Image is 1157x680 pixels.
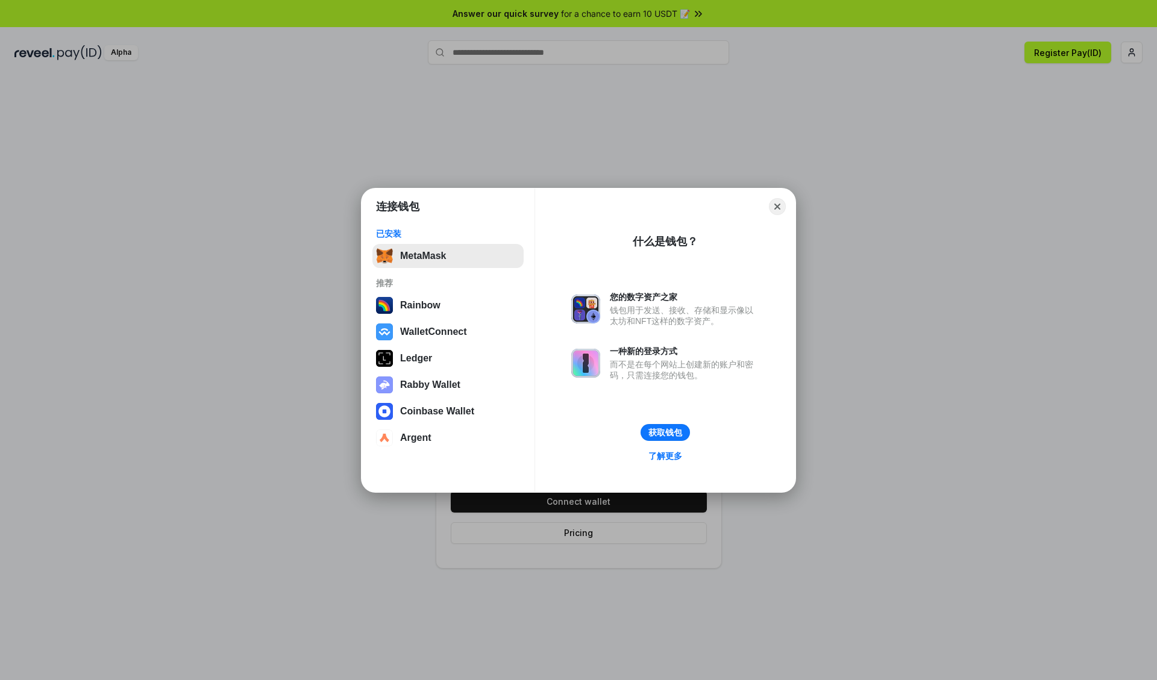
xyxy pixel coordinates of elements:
[376,429,393,446] img: svg+xml,%3Csvg%20width%3D%2228%22%20height%3D%2228%22%20viewBox%3D%220%200%2028%2028%22%20fill%3D...
[376,228,520,239] div: 已安装
[400,300,441,311] div: Rainbow
[376,376,393,393] img: svg+xml,%3Csvg%20xmlns%3D%22http%3A%2F%2Fwww.w3.org%2F2000%2Fsvg%22%20fill%3D%22none%22%20viewBox...
[400,406,474,417] div: Coinbase Wallet
[376,297,393,314] img: svg+xml,%3Csvg%20width%3D%22120%22%20height%3D%22120%22%20viewBox%3D%220%200%20120%20120%22%20fil...
[372,320,524,344] button: WalletConnect
[571,295,600,323] img: svg+xml,%3Csvg%20xmlns%3D%22http%3A%2F%2Fwww.w3.org%2F2000%2Fsvg%22%20fill%3D%22none%22%20viewBox...
[610,292,759,302] div: 您的数字资产之家
[372,346,524,370] button: Ledger
[376,323,393,340] img: svg+xml,%3Csvg%20width%3D%2228%22%20height%3D%2228%22%20viewBox%3D%220%200%2028%2028%22%20fill%3D...
[376,199,419,214] h1: 连接钱包
[400,379,460,390] div: Rabby Wallet
[633,234,698,249] div: 什么是钱包？
[376,278,520,289] div: 推荐
[769,198,786,215] button: Close
[372,426,524,450] button: Argent
[372,293,524,317] button: Rainbow
[641,448,689,464] a: 了解更多
[400,326,467,337] div: WalletConnect
[641,424,690,441] button: 获取钱包
[571,349,600,378] img: svg+xml,%3Csvg%20xmlns%3D%22http%3A%2F%2Fwww.w3.org%2F2000%2Fsvg%22%20fill%3D%22none%22%20viewBox...
[648,451,682,461] div: 了解更多
[372,373,524,397] button: Rabby Wallet
[400,251,446,261] div: MetaMask
[610,346,759,357] div: 一种新的登录方式
[376,248,393,264] img: svg+xml,%3Csvg%20fill%3D%22none%22%20height%3D%2233%22%20viewBox%3D%220%200%2035%2033%22%20width%...
[376,403,393,420] img: svg+xml,%3Csvg%20width%3D%2228%22%20height%3D%2228%22%20viewBox%3D%220%200%2028%2028%22%20fill%3D...
[376,350,393,367] img: svg+xml,%3Csvg%20xmlns%3D%22http%3A%2F%2Fwww.w3.org%2F2000%2Fsvg%22%20width%3D%2228%22%20height%3...
[400,353,432,364] div: Ledger
[372,399,524,423] button: Coinbase Wallet
[648,427,682,438] div: 获取钱包
[372,244,524,268] button: MetaMask
[400,432,431,443] div: Argent
[610,305,759,326] div: 钱包用于发送、接收、存储和显示像以太坊和NFT这样的数字资产。
[610,359,759,381] div: 而不是在每个网站上创建新的账户和密码，只需连接您的钱包。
